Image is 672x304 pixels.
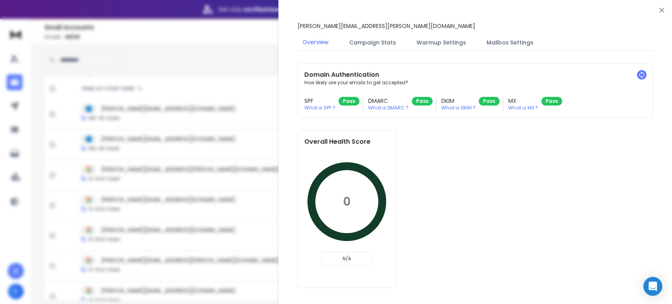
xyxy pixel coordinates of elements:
div: Pass [412,97,433,106]
h2: Overall Health Score [304,137,389,146]
h2: Domain Authentication [304,70,646,80]
p: What is DMARC ? [368,105,409,111]
button: Campaign Stats [344,34,401,51]
h3: DMARC [368,97,409,105]
div: Pass [339,97,359,106]
div: Pass [479,97,500,106]
div: Pass [541,97,562,106]
button: Warmup Settings [412,34,471,51]
h3: SPF [304,97,335,105]
p: What is SPF ? [304,105,335,111]
p: What is DKIM ? [441,105,476,111]
button: Overview [298,33,333,52]
p: [PERSON_NAME][EMAIL_ADDRESS][PERSON_NAME][DOMAIN_NAME] [298,22,475,30]
p: 0 [343,195,351,209]
h3: MX [508,97,538,105]
p: N/A [325,256,369,262]
h3: DKIM [441,97,476,105]
div: Open Intercom Messenger [643,277,662,296]
button: Mailbox Settings [482,34,538,51]
p: What is MX ? [508,105,538,111]
p: How likely are your emails to get accepted? [304,80,646,86]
